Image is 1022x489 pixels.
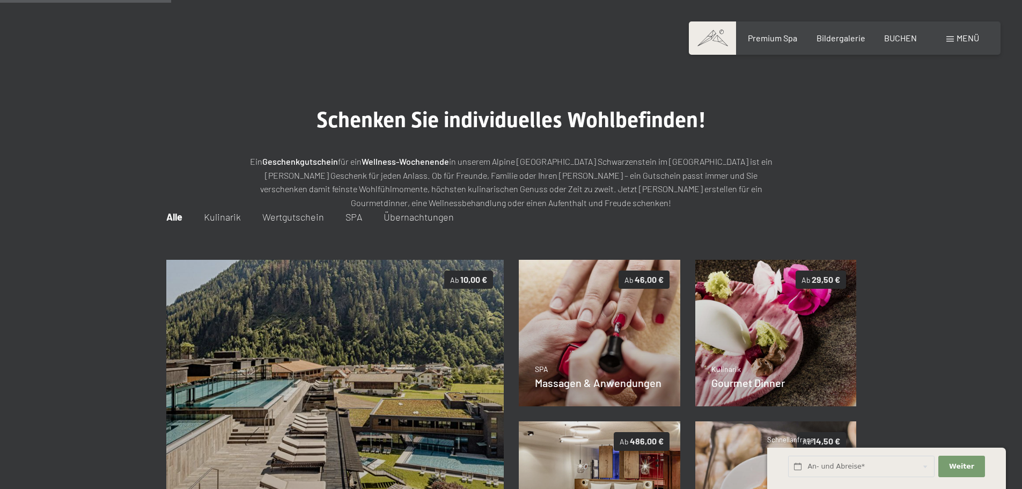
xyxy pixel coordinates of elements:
span: Weiter [949,462,974,471]
strong: Geschenkgutschein [262,156,338,166]
span: Schenken Sie individuelles Wohlbefinden! [317,107,706,133]
button: Weiter [938,456,984,478]
a: BUCHEN [884,33,917,43]
a: Bildergalerie [817,33,865,43]
span: Schnellanfrage [767,435,814,444]
strong: Wellness-Wochenende [362,156,449,166]
p: Ein für ein in unserem Alpine [GEOGRAPHIC_DATA] Schwarzenstein im [GEOGRAPHIC_DATA] ist ein [PERS... [243,155,780,209]
a: Premium Spa [748,33,797,43]
span: Menü [957,33,979,43]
